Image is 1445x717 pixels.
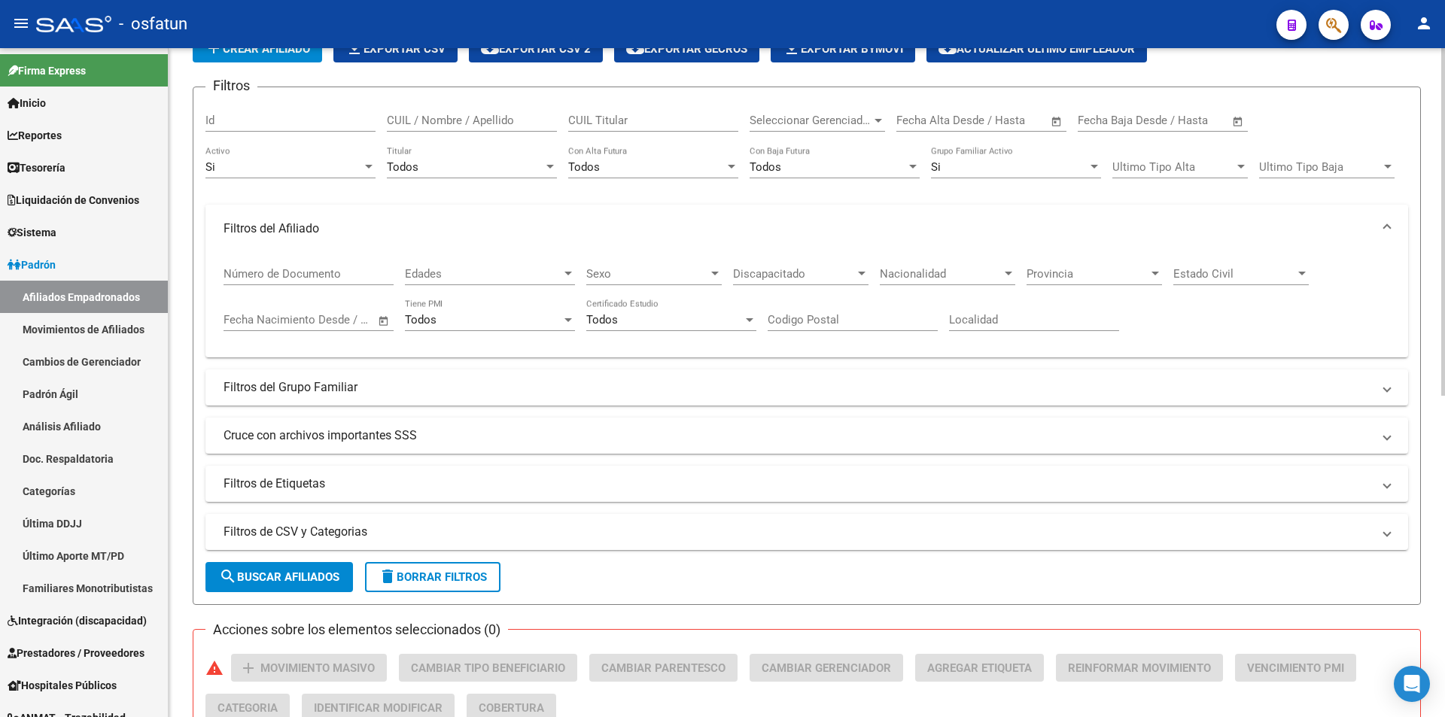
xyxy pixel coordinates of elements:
span: - osfatun [119,8,187,41]
button: Crear Afiliado [193,35,322,62]
input: Fecha fin [1152,114,1225,127]
mat-icon: file_download [783,39,801,57]
button: Exportar Bymovi [771,35,915,62]
span: Liquidación de Convenios [8,192,139,208]
mat-expansion-panel-header: Filtros del Afiliado [205,205,1408,253]
mat-icon: cloud_download [938,39,957,57]
span: Hospitales Públicos [8,677,117,694]
span: Si [205,160,215,174]
button: Movimiento Masivo [231,654,387,682]
span: Cambiar Gerenciador [762,661,891,675]
button: Buscar Afiliados [205,562,353,592]
span: Buscar Afiliados [219,570,339,584]
button: Agregar Etiqueta [915,654,1044,682]
button: Open calendar [376,312,393,330]
mat-expansion-panel-header: Filtros de Etiquetas [205,466,1408,502]
span: Edades [405,267,561,281]
button: Open calendar [1048,113,1066,130]
span: Exportar Bymovi [783,42,903,56]
span: Reportes [8,127,62,144]
span: Seleccionar Gerenciador [750,114,872,127]
span: Integración (discapacidad) [8,612,147,629]
span: Crear Afiliado [205,42,310,56]
mat-icon: cloud_download [626,39,644,57]
button: Reinformar Movimiento [1056,654,1223,682]
span: Vencimiento PMI [1247,661,1344,675]
mat-expansion-panel-header: Filtros del Grupo Familiar [205,369,1408,406]
input: Fecha inicio [224,313,284,327]
span: Actualizar ultimo Empleador [938,42,1135,56]
button: Borrar Filtros [365,562,500,592]
mat-panel-title: Filtros de CSV y Categorias [224,524,1372,540]
mat-icon: delete [379,567,397,585]
div: Filtros del Afiliado [205,253,1408,358]
button: Open calendar [1230,113,1247,130]
input: Fecha fin [971,114,1044,127]
input: Fecha fin [298,313,371,327]
span: Prestadores / Proveedores [8,645,144,661]
button: Exportar CSV 2 [469,35,603,62]
mat-expansion-panel-header: Filtros de CSV y Categorias [205,514,1408,550]
mat-panel-title: Cruce con archivos importantes SSS [224,427,1372,444]
span: Todos [568,160,600,174]
button: Cambiar Tipo Beneficiario [399,654,577,682]
span: Todos [405,313,437,327]
span: Exportar GECROS [626,42,747,56]
span: Discapacitado [733,267,855,281]
span: Estado Civil [1173,267,1295,281]
span: Nacionalidad [880,267,1002,281]
span: Todos [586,313,618,327]
button: Cambiar Gerenciador [750,654,903,682]
input: Fecha inicio [1078,114,1139,127]
span: Padrón [8,257,56,273]
button: Exportar CSV [333,35,458,62]
span: Firma Express [8,62,86,79]
span: Exportar CSV [345,42,446,56]
span: Ultimo Tipo Alta [1112,160,1234,174]
mat-panel-title: Filtros de Etiquetas [224,475,1372,492]
span: Borrar Filtros [379,570,487,584]
mat-icon: cloud_download [481,39,499,57]
mat-expansion-panel-header: Cruce con archivos importantes SSS [205,418,1408,454]
input: Fecha inicio [896,114,957,127]
span: Identificar Modificar [314,701,443,715]
span: Cambiar Tipo Beneficiario [411,661,565,675]
span: Cobertura [479,701,544,715]
span: Todos [387,160,418,174]
mat-icon: person [1415,14,1433,32]
mat-icon: menu [12,14,30,32]
span: Ultimo Tipo Baja [1259,160,1381,174]
span: Movimiento Masivo [260,661,375,675]
span: Sexo [586,267,708,281]
h3: Filtros [205,75,257,96]
mat-panel-title: Filtros del Afiliado [224,220,1372,237]
button: Exportar GECROS [614,35,759,62]
span: Sistema [8,224,56,241]
span: Si [931,160,941,174]
div: Open Intercom Messenger [1394,666,1430,702]
h3: Acciones sobre los elementos seleccionados (0) [205,619,508,640]
span: Provincia [1027,267,1148,281]
span: Inicio [8,95,46,111]
span: Cambiar Parentesco [601,661,726,675]
mat-icon: add [239,659,257,677]
mat-panel-title: Filtros del Grupo Familiar [224,379,1372,396]
span: Todos [750,160,781,174]
span: Categoria [218,701,278,715]
button: Vencimiento PMI [1235,654,1356,682]
span: Agregar Etiqueta [927,661,1032,675]
mat-icon: file_download [345,39,364,57]
span: Reinformar Movimiento [1068,661,1211,675]
mat-icon: warning [205,659,224,677]
span: Tesorería [8,160,65,176]
button: Cambiar Parentesco [589,654,738,682]
mat-icon: add [205,39,223,57]
button: Actualizar ultimo Empleador [926,35,1147,62]
mat-icon: search [219,567,237,585]
span: Exportar CSV 2 [481,42,591,56]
